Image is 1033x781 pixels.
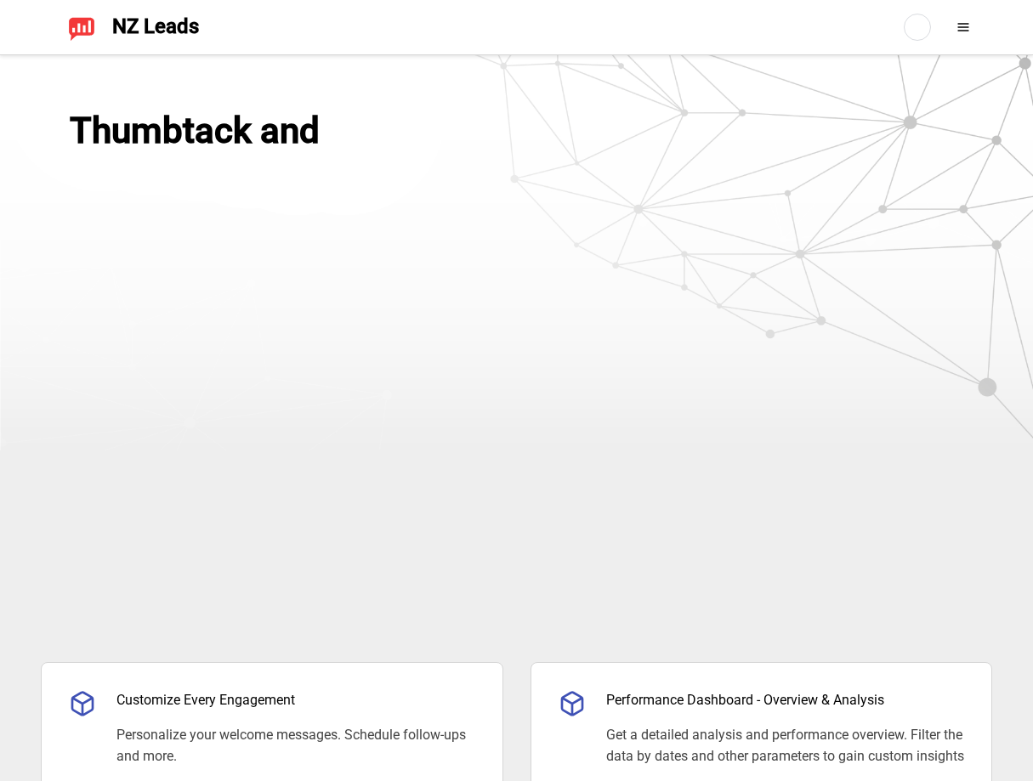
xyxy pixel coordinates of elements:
[68,14,95,41] img: NZ Leads logo
[116,690,475,710] div: Customize Every Engagement
[116,724,475,767] p: Personalize your welcome messages. Schedule follow-ups and more.
[606,690,965,710] div: Performance Dashboard - Overview & Analysis
[606,724,965,767] p: Get a detailed analysis and performance overview. Filter the data by dates and other parameters t...
[112,15,199,39] span: NZ Leads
